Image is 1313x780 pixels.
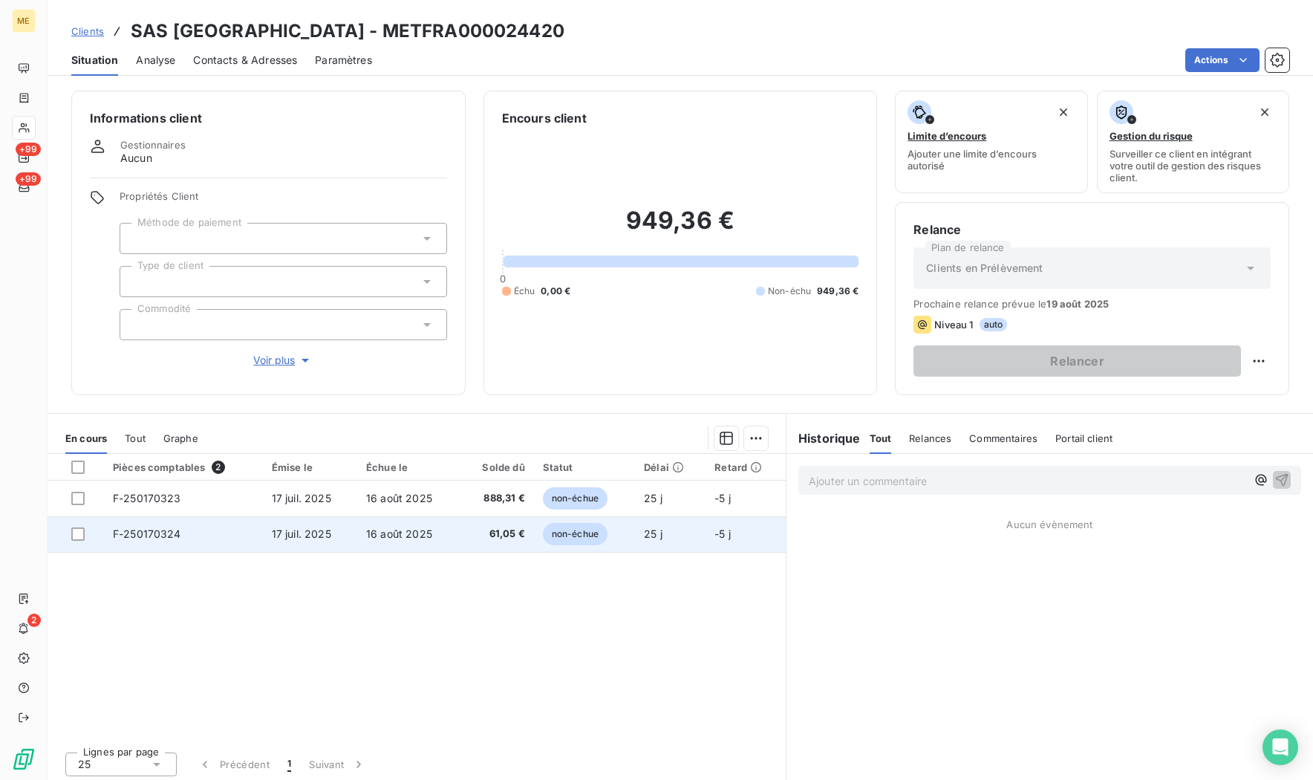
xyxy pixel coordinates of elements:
[514,285,535,298] span: Échu
[113,492,181,504] span: F-250170323
[1262,729,1298,765] div: Open Intercom Messenger
[969,432,1037,444] span: Commentaires
[272,461,348,473] div: Émise le
[817,285,858,298] span: 949,36 €
[502,109,587,127] h6: Encours client
[543,487,607,510] span: non-échue
[543,523,607,545] span: non-échue
[125,432,146,444] span: Tout
[78,757,91,772] span: 25
[132,318,144,331] input: Ajouter une valeur
[913,345,1241,377] button: Relancer
[469,491,524,506] span: 888,31 €
[132,275,144,288] input: Ajouter une valeur
[870,432,892,444] span: Tout
[714,527,731,540] span: -5 j
[16,172,41,186] span: +99
[644,461,697,473] div: Délai
[12,146,35,169] a: +99
[113,461,254,474] div: Pièces comptables
[469,527,524,542] span: 61,05 €
[253,353,313,368] span: Voir plus
[714,492,731,504] span: -5 j
[113,527,181,540] span: F-250170324
[120,151,152,166] span: Aucun
[300,749,375,780] button: Suivant
[913,221,1271,238] h6: Relance
[90,109,447,127] h6: Informations client
[926,261,1043,276] span: Clients en Prélèvement
[1055,432,1112,444] span: Portail client
[287,757,291,772] span: 1
[543,461,626,473] div: Statut
[189,749,278,780] button: Précédent
[71,53,118,68] span: Situation
[131,18,564,45] h3: SAS [GEOGRAPHIC_DATA] - METFRA000024420
[768,285,811,298] span: Non-échu
[714,461,777,473] div: Retard
[12,175,35,199] a: +99
[27,614,41,627] span: 2
[315,53,372,68] span: Paramètres
[120,352,447,368] button: Voir plus
[934,319,973,331] span: Niveau 1
[16,143,41,156] span: +99
[502,206,859,250] h2: 949,36 €
[272,492,331,504] span: 17 juil. 2025
[120,139,186,151] span: Gestionnaires
[469,461,524,473] div: Solde dû
[500,273,506,285] span: 0
[71,24,104,39] a: Clients
[913,298,1271,310] span: Prochaine relance prévue le
[136,53,175,68] span: Analyse
[1110,148,1277,183] span: Surveiller ce client en intégrant votre outil de gestion des risques client.
[132,232,144,245] input: Ajouter une valeur
[1006,519,1092,530] span: Aucun évènement
[1110,130,1193,142] span: Gestion du risque
[212,461,225,474] span: 2
[786,429,861,447] h6: Historique
[895,91,1087,193] button: Limite d’encoursAjouter une limite d’encours autorisé
[272,527,331,540] span: 17 juil. 2025
[1097,91,1289,193] button: Gestion du risqueSurveiller ce client en intégrant votre outil de gestion des risques client.
[12,9,36,33] div: ME
[71,25,104,37] span: Clients
[366,492,432,504] span: 16 août 2025
[12,747,36,771] img: Logo LeanPay
[909,432,951,444] span: Relances
[644,492,662,504] span: 25 j
[65,432,107,444] span: En cours
[366,527,432,540] span: 16 août 2025
[541,285,570,298] span: 0,00 €
[163,432,198,444] span: Graphe
[908,130,986,142] span: Limite d’encours
[980,318,1008,331] span: auto
[1046,298,1109,310] span: 19 août 2025
[1185,48,1260,72] button: Actions
[193,53,297,68] span: Contacts & Adresses
[278,749,300,780] button: 1
[644,527,662,540] span: 25 j
[366,461,451,473] div: Échue le
[120,190,447,211] span: Propriétés Client
[908,148,1075,172] span: Ajouter une limite d’encours autorisé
